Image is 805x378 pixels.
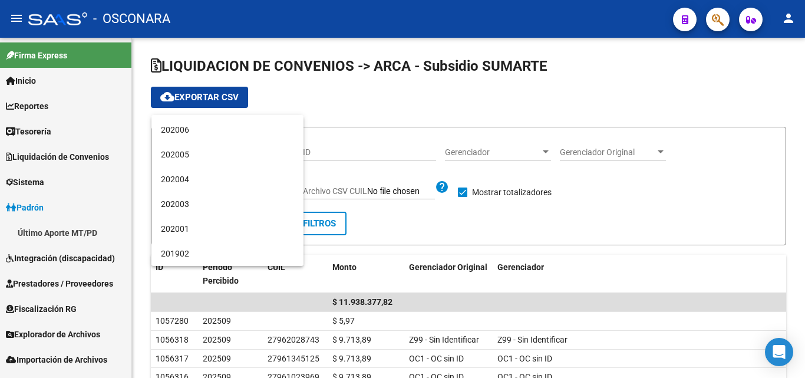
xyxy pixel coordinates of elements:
div: Open Intercom Messenger [765,338,793,366]
span: 202005 [161,142,294,167]
span: 202006 [161,117,294,142]
span: 202001 [161,216,294,241]
span: 201902 [161,241,294,266]
span: 202003 [161,192,294,216]
span: 202004 [161,167,294,192]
